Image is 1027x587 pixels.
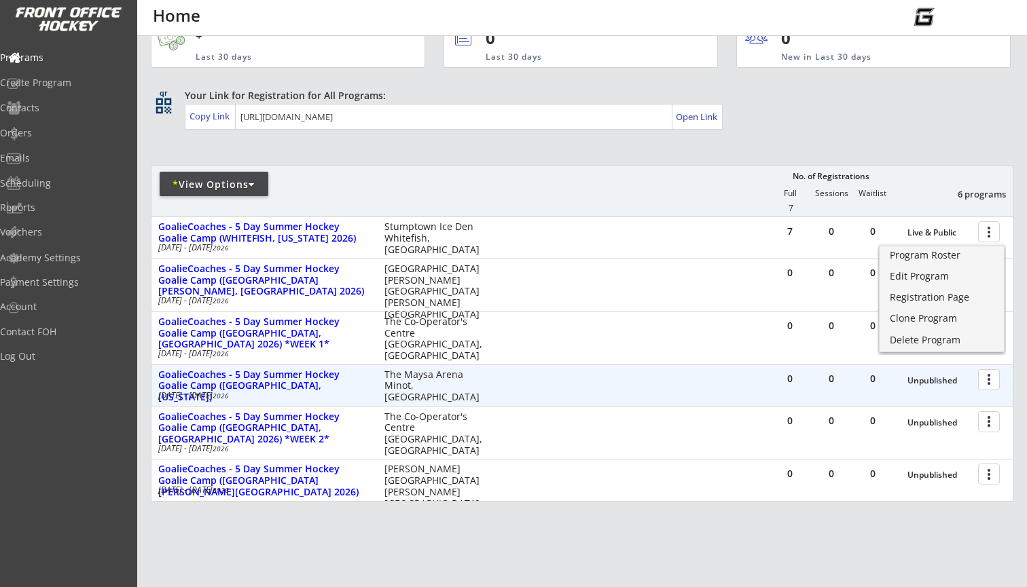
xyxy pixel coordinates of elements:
div: GoalieCoaches - 5 Day Summer Hockey Goalie Camp ([GEOGRAPHIC_DATA][PERSON_NAME][GEOGRAPHIC_DATA] ... [158,463,370,497]
div: The Co-Operator's Centre [GEOGRAPHIC_DATA], [GEOGRAPHIC_DATA] [384,411,491,457]
div: 0 [852,227,893,236]
a: Program Roster [880,246,1004,267]
div: The Co-Operator's Centre [GEOGRAPHIC_DATA], [GEOGRAPHIC_DATA] [384,316,491,362]
div: 0 [770,416,810,425]
em: 2026 [213,444,229,453]
div: The Maysa Arena Minot, [GEOGRAPHIC_DATA] [384,369,491,403]
div: Edit Program [890,271,994,281]
div: [DATE] - [DATE] [158,244,366,252]
div: Open Link [676,111,719,123]
div: 0 [811,227,852,236]
div: Copy Link [190,110,232,122]
div: Unpublished [907,376,971,385]
em: 2026 [213,485,229,495]
div: 7 [770,227,810,236]
div: 0 [811,416,852,425]
div: Full [770,189,810,198]
button: more_vert [978,411,1000,432]
div: GoalieCoaches - 5 Day Summer Hockey Goalie Camp ([GEOGRAPHIC_DATA], [US_STATE]) [158,369,370,403]
em: 2026 [213,243,229,252]
div: [PERSON_NAME][GEOGRAPHIC_DATA][PERSON_NAME][GEOGRAPHIC_DATA] [384,463,491,509]
div: GoalieCoaches - 5 Day Summer Hockey Goalie Camp ([GEOGRAPHIC_DATA], [GEOGRAPHIC_DATA] 2026) *WEEK 1* [158,316,370,350]
div: 0 [852,374,893,383]
div: Last 30 days [196,52,360,63]
div: 6 programs [935,188,1006,200]
div: Live & Public [907,228,971,238]
div: 0 [811,469,852,478]
a: Open Link [676,107,719,126]
div: [GEOGRAPHIC_DATA][PERSON_NAME] [GEOGRAPHIC_DATA][PERSON_NAME][GEOGRAPHIC_DATA] [384,263,491,320]
div: 0 [811,374,852,383]
div: 0 [770,469,810,478]
em: 2026 [213,391,229,400]
div: 0 [770,374,810,383]
a: Registration Page [880,288,1004,309]
div: qr [155,89,171,98]
div: 0 [770,321,810,330]
div: 0 [852,469,893,478]
em: 2026 [213,349,229,358]
button: more_vert [978,221,1000,242]
div: Delete Program [890,335,994,345]
div: [DATE] - [DATE] [158,444,366,453]
div: 7 [770,204,811,213]
div: Stumptown Ice Den Whitefish, [GEOGRAPHIC_DATA] [384,221,491,255]
div: Unpublished [907,470,971,480]
div: 0 [852,268,893,278]
div: GoalieCoaches - 5 Day Summer Hockey Goalie Camp ([GEOGRAPHIC_DATA], [GEOGRAPHIC_DATA] 2026) *WEEK 2* [158,411,370,445]
div: 0 [811,321,852,330]
div: Sessions [811,189,852,198]
div: Unpublished [907,418,971,428]
div: Your Link for Registration for All Programs: [185,89,971,102]
div: 0 [781,26,865,50]
div: 0 [770,268,810,278]
div: 0 [486,26,672,50]
div: No. of Registrations [789,172,873,181]
div: GoalieCoaches - 5 Day Summer Hockey Goalie Camp ([GEOGRAPHIC_DATA][PERSON_NAME], [GEOGRAPHIC_DATA... [158,263,370,297]
div: Program Roster [890,250,994,260]
div: 0 [811,268,852,278]
div: [DATE] - [DATE] [158,486,366,494]
div: New in Last 30 days [781,52,947,63]
div: View Options [160,178,268,191]
button: more_vert [978,369,1000,390]
button: more_vert [978,463,1000,485]
div: Clone Program [890,314,994,323]
div: [DATE] - [DATE] [158,392,366,400]
div: Registration Page [890,292,994,302]
div: [DATE] - [DATE] [158,297,366,305]
div: Last 30 days [486,52,662,63]
div: 0 [852,321,893,330]
em: 2026 [213,296,229,305]
div: Waitlist [852,189,893,198]
div: GoalieCoaches - 5 Day Summer Hockey Goalie Camp (WHITEFISH, [US_STATE] 2026) [158,221,370,244]
div: 0 [852,416,893,425]
button: qr_code [154,96,174,116]
a: Edit Program [880,267,1004,288]
div: [DATE] - [DATE] [158,349,366,358]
